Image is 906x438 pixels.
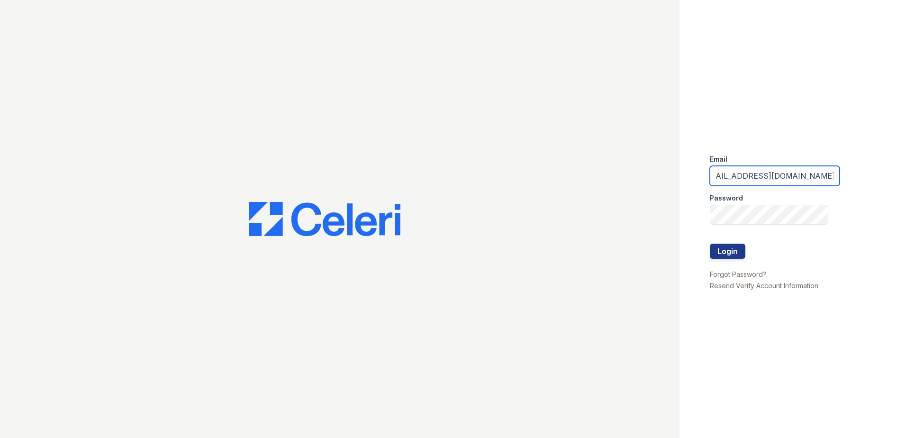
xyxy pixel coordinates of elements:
[710,155,727,164] label: Email
[710,270,766,278] a: Forgot Password?
[249,202,400,236] img: CE_Logo_Blue-a8612792a0a2168367f1c8372b55b34899dd931a85d93a1a3d3e32e68fde9ad4.png
[710,244,745,259] button: Login
[710,193,743,203] label: Password
[710,282,818,290] a: Resend Verify Account Information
